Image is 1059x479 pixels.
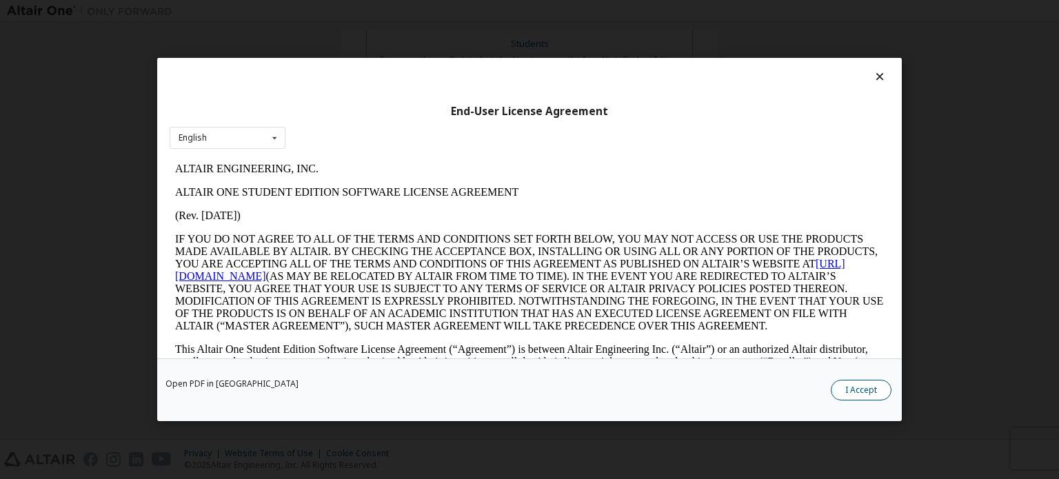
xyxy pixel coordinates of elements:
p: ALTAIR ONE STUDENT EDITION SOFTWARE LICENSE AGREEMENT [6,29,714,41]
div: End-User License Agreement [170,105,889,119]
p: (Rev. [DATE]) [6,52,714,65]
p: ALTAIR ENGINEERING, INC. [6,6,714,18]
button: I Accept [831,380,891,400]
a: [URL][DOMAIN_NAME] [6,101,676,125]
div: English [179,134,207,142]
p: This Altair One Student Edition Software License Agreement (“Agreement”) is between Altair Engine... [6,186,714,236]
p: IF YOU DO NOT AGREE TO ALL OF THE TERMS AND CONDITIONS SET FORTH BELOW, YOU MAY NOT ACCESS OR USE... [6,76,714,175]
a: Open PDF in [GEOGRAPHIC_DATA] [165,380,299,388]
